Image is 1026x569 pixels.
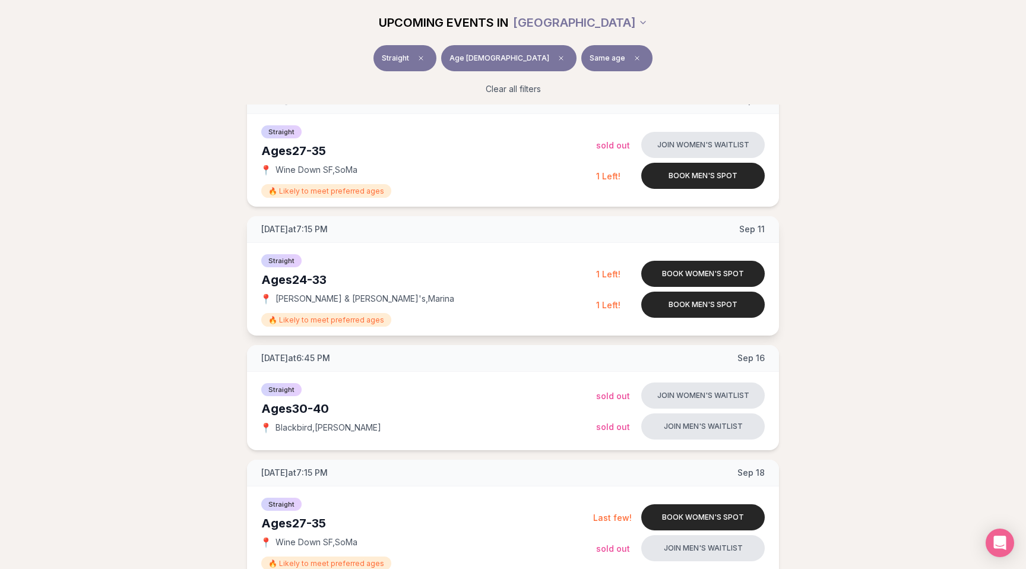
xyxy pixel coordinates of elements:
span: Clear preference [630,51,644,65]
div: Open Intercom Messenger [986,529,1014,557]
button: Book women's spot [641,261,765,287]
span: Same age [590,53,625,63]
span: [DATE] at 6:45 PM [261,352,330,364]
span: 🔥 Likely to meet preferred ages [261,184,391,198]
button: Join women's waitlist [641,383,765,409]
span: Clear age [554,51,568,65]
button: Book men's spot [641,292,765,318]
span: 1 Left! [596,300,620,310]
span: 📍 [261,294,271,304]
span: Sold Out [596,422,630,432]
span: 🔥 Likely to meet preferred ages [261,313,391,327]
span: 1 Left! [596,171,620,181]
span: Straight [261,254,302,267]
span: Sep 16 [737,352,765,364]
span: [PERSON_NAME] & [PERSON_NAME]'s , Marina [275,293,454,305]
span: Straight [382,53,409,63]
button: Age [DEMOGRAPHIC_DATA]Clear age [441,45,577,71]
span: Clear event type filter [414,51,428,65]
span: 1 Left! [596,269,620,279]
button: StraightClear event type filter [373,45,436,71]
div: Ages 30-40 [261,400,596,417]
span: 📍 [261,423,271,432]
span: Wine Down SF , SoMa [275,536,357,548]
button: Book men's spot [641,163,765,189]
span: Wine Down SF , SoMa [275,164,357,176]
button: Join men's waitlist [641,413,765,440]
div: Ages 27-35 [261,143,596,159]
span: Blackbird , [PERSON_NAME] [275,422,381,434]
span: Sep 11 [739,223,765,235]
span: Sold Out [596,391,630,401]
button: Clear all filters [479,76,548,102]
div: Ages 27-35 [261,515,593,532]
button: Same ageClear preference [581,45,653,71]
span: UPCOMING EVENTS IN [379,14,508,31]
button: Join men's waitlist [641,535,765,561]
span: 📍 [261,538,271,547]
span: Straight [261,125,302,138]
div: Ages 24-33 [261,271,596,288]
span: Straight [261,383,302,396]
button: [GEOGRAPHIC_DATA] [513,10,648,36]
span: [DATE] at 7:15 PM [261,467,328,479]
span: Sep 18 [737,467,765,479]
span: [DATE] at 7:15 PM [261,223,328,235]
button: Book women's spot [641,504,765,530]
span: Sold Out [596,543,630,554]
span: 📍 [261,165,271,175]
span: Sold Out [596,140,630,150]
span: Straight [261,498,302,511]
span: Age [DEMOGRAPHIC_DATA] [449,53,549,63]
button: Join women's waitlist [641,132,765,158]
span: Last few! [593,513,632,523]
